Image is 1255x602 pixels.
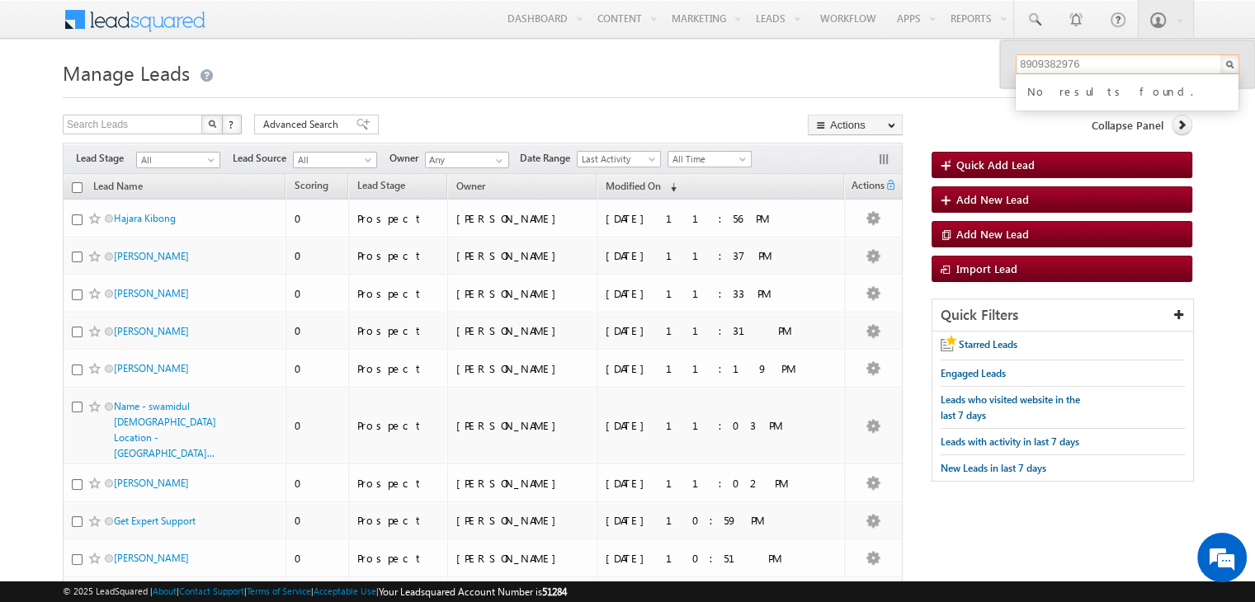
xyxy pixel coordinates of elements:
div: 0 [295,211,341,226]
div: [PERSON_NAME] [456,476,590,491]
div: [PERSON_NAME] [456,248,590,263]
span: (sorted descending) [663,181,677,194]
span: Leads who visited website in the last 7 days [941,393,1080,421]
a: Name - swamidul [DEMOGRAPHIC_DATA] Location -[GEOGRAPHIC_DATA]... [114,400,216,459]
div: No results found. [1024,79,1245,101]
div: 0 [295,513,341,528]
a: [PERSON_NAME] [114,362,189,374]
a: Acceptable Use [314,586,376,596]
div: Prospect [357,551,440,566]
input: Type to Search [425,152,509,168]
span: ? [229,117,236,131]
div: Prospect [357,418,440,433]
span: Owner [389,151,425,166]
div: 0 [295,286,341,301]
div: [DATE] 11:19 PM [606,361,833,376]
button: Actions [808,115,903,135]
span: Lead Stage [357,179,405,191]
div: [PERSON_NAME] [456,418,590,433]
div: Prospect [357,476,440,491]
div: 0 [295,476,341,491]
a: Hajara Kibong [114,212,176,224]
a: All [293,152,377,168]
span: 51284 [542,586,567,598]
div: Prospect [357,513,440,528]
span: Scoring [295,179,328,191]
span: Starred Leads [959,338,1017,350]
a: Scoring [286,176,337,198]
div: [DATE] 11:33 PM [606,286,833,301]
a: Modified On (sorted descending) [597,176,685,198]
a: [PERSON_NAME] [114,552,189,564]
span: Lead Stage [76,151,136,166]
span: Actions [845,176,885,198]
div: [DATE] 11:31 PM [606,323,833,338]
div: Quick Filters [932,299,1193,332]
div: Prospect [357,286,440,301]
a: All [136,152,220,168]
span: Manage Leads [63,59,190,86]
span: Add New Lead [956,227,1029,241]
div: [DATE] 11:02 PM [606,476,833,491]
div: 0 [295,323,341,338]
span: Advanced Search [263,117,343,132]
a: [PERSON_NAME] [114,287,189,299]
a: Lead Name [85,177,151,199]
div: 0 [295,248,341,263]
div: [PERSON_NAME] [456,513,590,528]
span: All [294,153,372,167]
img: Search [208,120,216,128]
a: Get Expert Support [114,515,196,527]
span: New Leads in last 7 days [941,462,1046,474]
div: 0 [295,361,341,376]
span: Your Leadsquared Account Number is [379,586,567,598]
span: Last Activity [578,152,656,167]
div: Prospect [357,361,440,376]
a: [PERSON_NAME] [114,477,189,489]
button: ? [222,115,242,134]
div: [DATE] 10:59 PM [606,513,833,528]
span: Owner [456,180,485,192]
span: Collapse Panel [1092,118,1163,133]
a: Lead Stage [349,176,413,198]
span: Engaged Leads [941,367,1006,379]
div: [DATE] 11:03 PM [606,418,833,433]
span: All Time [668,152,747,167]
a: Terms of Service [247,586,311,596]
div: 0 [295,551,341,566]
span: All [137,153,215,167]
span: © 2025 LeadSquared | | | | | [63,584,567,600]
div: Prospect [357,248,440,263]
div: [PERSON_NAME] [456,361,590,376]
a: Show All Items [487,153,507,169]
span: Modified On [606,180,661,192]
div: [PERSON_NAME] [456,286,590,301]
span: Import Lead [956,261,1017,275]
div: [PERSON_NAME] [456,211,590,226]
a: Contact Support [179,586,244,596]
div: [PERSON_NAME] [456,551,590,566]
span: Quick Add Lead [956,158,1035,172]
a: About [153,586,177,596]
span: Leads with activity in last 7 days [941,435,1079,448]
input: Check all records [72,182,83,193]
div: [PERSON_NAME] [456,323,590,338]
a: Last Activity [577,151,661,167]
div: [DATE] 10:51 PM [606,551,833,566]
span: Lead Source [233,151,293,166]
a: [PERSON_NAME] [114,325,189,337]
a: All Time [668,151,752,167]
div: 0 [295,418,341,433]
div: Prospect [357,323,440,338]
span: Date Range [520,151,577,166]
a: [PERSON_NAME] [114,250,189,262]
div: [DATE] 11:37 PM [606,248,833,263]
span: Add New Lead [956,192,1029,206]
div: [DATE] 11:56 PM [606,211,833,226]
div: Prospect [357,211,440,226]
